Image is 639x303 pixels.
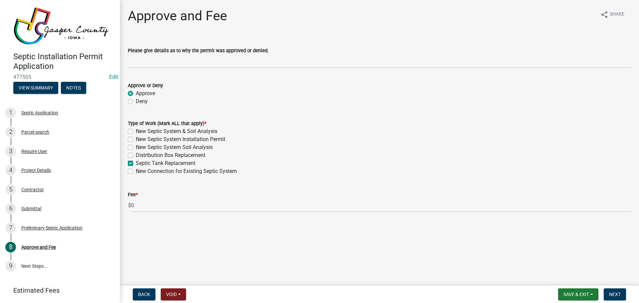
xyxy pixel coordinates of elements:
label: New Connection for Existing Septic System [136,167,237,175]
button: Notes [61,82,86,94]
span: Next [609,292,621,297]
h1: Approve and Fee [128,8,227,24]
img: Jasper County, Iowa [13,7,109,45]
div: 4 [5,165,16,176]
span: Save & Exit [563,292,589,297]
h4: Septic Installation Permit Application [13,52,114,71]
i: share [600,11,608,19]
button: Save & Exit [558,288,598,300]
div: 7 [5,223,16,233]
label: New Septic System Installation Permit [136,135,225,143]
button: shareShare [595,8,630,21]
div: Require User [21,149,47,154]
button: Back [133,288,155,300]
label: Deny [136,97,148,105]
label: Distribution Box Replacement [136,151,205,159]
label: Approve [136,89,155,97]
div: Approve and Fee [21,245,56,249]
label: Septic Tank Replacement [136,159,195,167]
label: Type of Work (Mark ALL that apply) [128,121,206,126]
label: Please give details as to why the permit was approved or denied. [128,49,269,53]
span: $ [128,199,131,212]
label: Approve or Deny [128,83,163,88]
div: 2 [5,127,16,137]
div: 9 [5,261,16,271]
wm-modal-confirm: Summary [13,85,58,91]
div: Project Details [21,168,51,173]
div: Contractor [21,187,44,192]
a: Estimated Fees [5,284,109,297]
button: Void [161,288,186,300]
span: Void [166,292,177,297]
label: New Septic System & Soil Analysis [136,127,217,135]
button: View Summary [13,82,58,94]
span: Share [610,11,624,19]
label: Fee [128,193,138,197]
a: Edit [109,74,118,80]
span: Back [138,292,150,297]
div: 6 [5,203,16,214]
div: 3 [5,146,16,157]
div: Preliminary Septic Application [21,226,83,230]
wm-modal-confirm: Notes [61,85,86,91]
div: Parcel search [21,130,49,134]
div: Septic Application [21,110,58,115]
label: New Septic System Soil Analysis [136,143,213,151]
div: 1 [5,107,16,118]
div: Submittal [21,206,41,211]
div: 5 [5,184,16,195]
span: 477505 [13,74,106,80]
button: Next [604,288,626,300]
wm-modal-confirm: Edit Application Number [109,74,118,80]
div: 8 [5,242,16,252]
